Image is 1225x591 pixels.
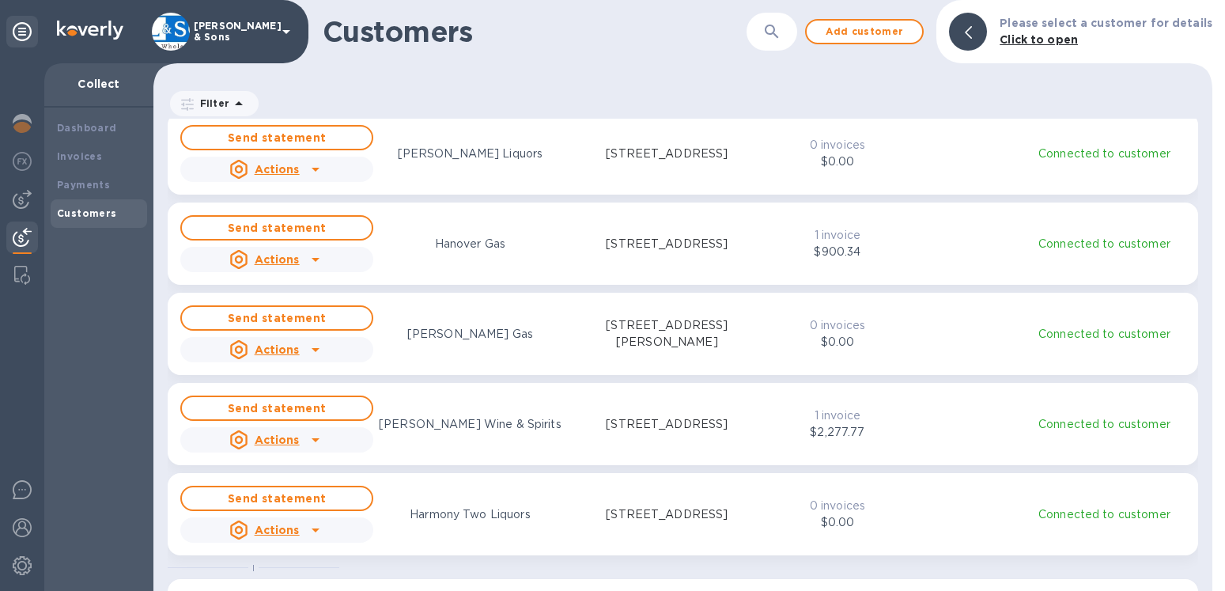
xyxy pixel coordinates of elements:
span: I [252,562,255,574]
button: Send statement [180,486,373,511]
button: Add customer [805,19,924,44]
p: [STREET_ADDRESS] [606,146,728,162]
p: 0 invoices [799,317,877,334]
p: $0.00 [799,514,877,531]
h1: Customers [323,15,702,48]
p: [PERSON_NAME] Gas [407,326,533,343]
b: Invoices [57,150,102,162]
button: Send statement [180,125,373,150]
span: Send statement [195,399,359,418]
u: Actions [255,434,300,446]
b: Please select a customer for details [1000,17,1212,29]
p: 1 invoice [799,407,877,424]
button: Send statementActions[PERSON_NAME] Gas[STREET_ADDRESS][PERSON_NAME]0 invoices$0.00Connected to cu... [168,293,1198,375]
p: 1 invoice [799,227,877,244]
button: Send statementActionsHanover Gas[STREET_ADDRESS]1 invoice$900.34Connected to customer [168,203,1198,285]
u: Actions [255,524,300,536]
p: $0.00 [799,153,877,170]
p: 0 invoices [799,137,877,153]
b: Customers [57,207,117,219]
img: Logo [57,21,123,40]
div: Unpin categories [6,16,38,47]
p: Connected to customer [1020,326,1189,343]
button: Send statementActions[PERSON_NAME] Wine & Spirits[STREET_ADDRESS]1 invoice$2,277.77Connected to c... [168,383,1198,465]
p: Collect [57,76,141,92]
button: Send statementActions[PERSON_NAME] Liquors[STREET_ADDRESS]0 invoices$0.00Connected to customer [168,112,1198,195]
img: Foreign exchange [13,152,32,171]
p: Connected to customer [1020,146,1189,162]
p: [STREET_ADDRESS][PERSON_NAME] [570,317,765,350]
p: [STREET_ADDRESS] [606,506,728,523]
b: Payments [57,179,110,191]
p: Connected to customer [1023,236,1185,252]
p: $2,277.77 [799,424,877,441]
span: Send statement [195,128,359,147]
u: Actions [255,163,300,176]
b: Dashboard [57,122,117,134]
button: Send statement [180,215,373,241]
span: Send statement [195,309,359,328]
button: Send statement [180,305,373,331]
span: Send statement [195,489,359,508]
p: $900.34 [799,244,877,260]
button: Send statementActionsHarmony Two Liquors[STREET_ADDRESS]0 invoices$0.00Connected to customer [168,473,1198,555]
div: grid [168,119,1212,591]
p: Connected to customer [1020,506,1189,523]
p: [PERSON_NAME] Wine & Spirits [379,416,561,433]
p: [STREET_ADDRESS] [606,236,728,252]
b: Click to open [1000,33,1078,46]
p: Hanover Gas [435,236,505,252]
u: Actions [255,343,300,356]
button: Send statement [180,396,373,421]
p: Harmony Two Liquors [410,506,531,523]
p: [PERSON_NAME] & Sons [194,21,273,43]
span: Add customer [819,22,909,41]
p: Connected to customer [1023,416,1185,433]
u: Actions [255,253,300,266]
p: Filter [194,97,229,110]
p: [STREET_ADDRESS] [606,416,728,433]
p: 0 invoices [799,498,877,514]
p: $0.00 [799,334,877,350]
span: Send statement [195,218,359,237]
p: [PERSON_NAME] Liquors [398,146,543,162]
